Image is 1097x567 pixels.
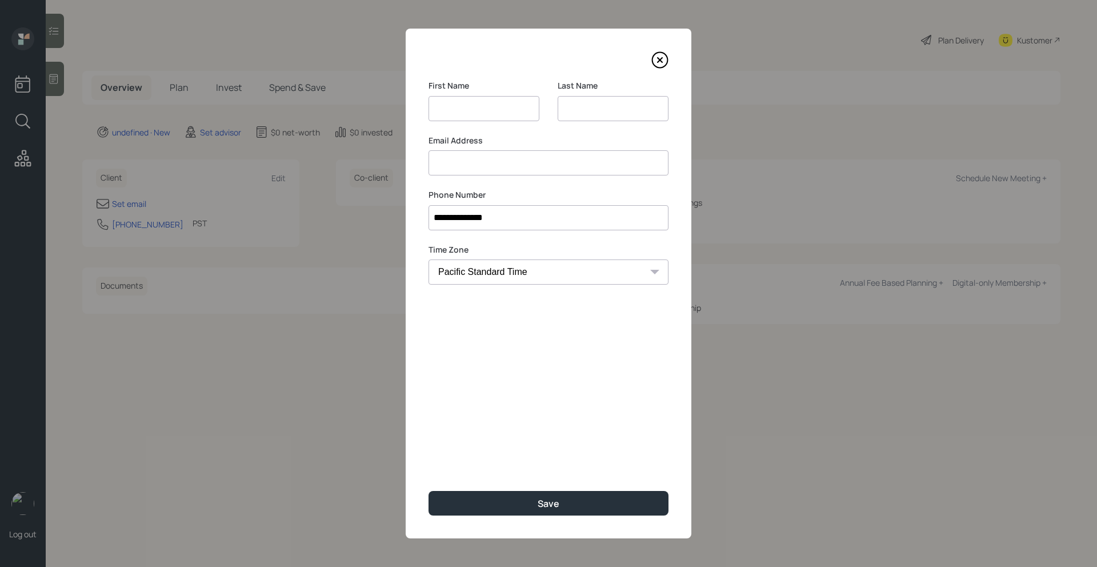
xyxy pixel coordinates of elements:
[429,135,668,146] label: Email Address
[538,497,559,510] div: Save
[429,189,668,201] label: Phone Number
[429,244,668,255] label: Time Zone
[429,80,539,91] label: First Name
[558,80,668,91] label: Last Name
[429,491,668,516] button: Save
